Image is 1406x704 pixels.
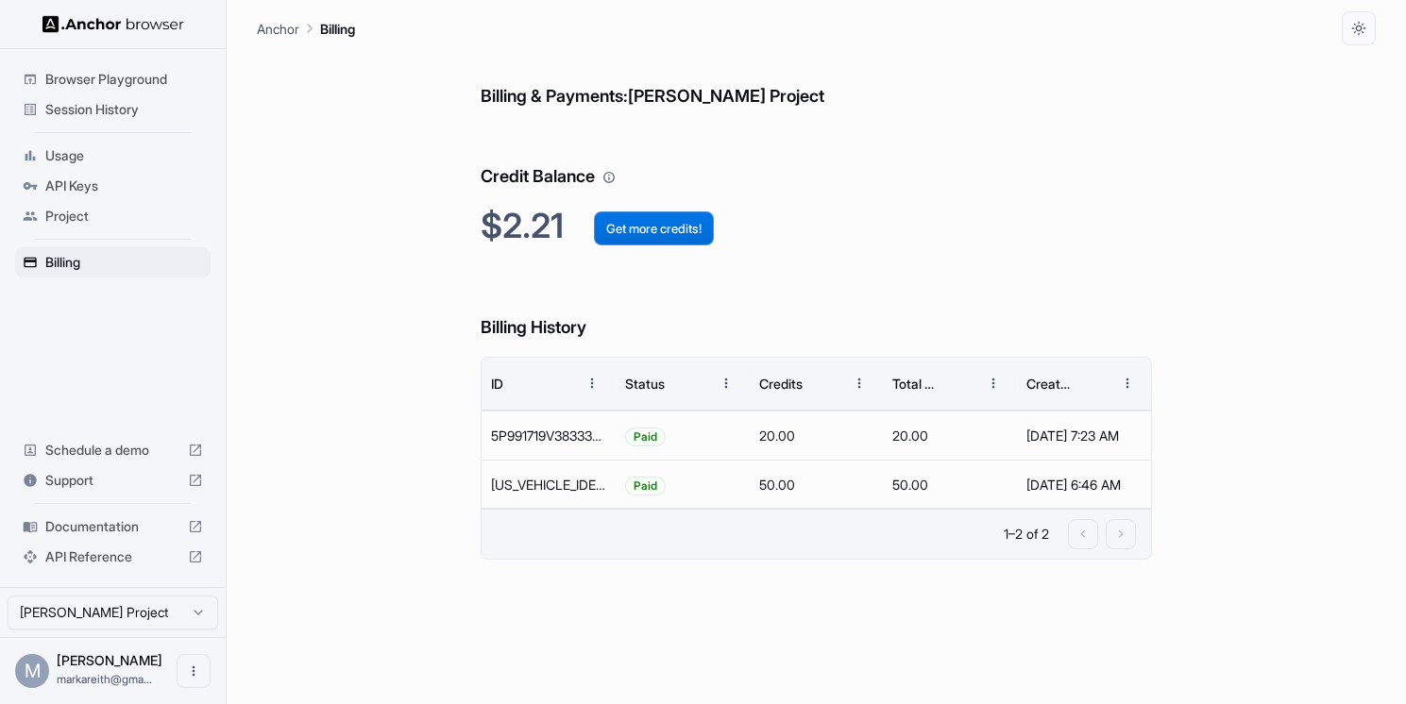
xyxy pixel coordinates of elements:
span: Paid [626,412,665,461]
div: Status [625,376,665,392]
span: Session History [45,100,203,119]
button: Menu [575,366,609,400]
p: Anchor [257,19,299,39]
button: Menu [842,366,876,400]
div: 5P991719V3833330G [482,411,616,460]
button: Sort [942,366,976,400]
img: Anchor Logo [42,15,184,33]
div: M [15,654,49,688]
div: Support [15,465,211,495]
button: Sort [1076,366,1110,400]
div: Billing [15,247,211,277]
span: Documentation [45,517,180,536]
button: Open menu [177,654,211,688]
span: markareith@gmail.com [57,672,152,686]
span: Billing [45,253,203,272]
button: Menu [709,366,743,400]
div: Total Cost [892,376,940,392]
button: Sort [541,366,575,400]
div: Schedule a demo [15,435,211,465]
div: 20.00 [883,411,1017,460]
div: 56J749505L6157927 [482,460,616,509]
p: 1–2 of 2 [1004,525,1049,544]
span: Mark Reith [57,652,162,668]
div: 50.00 [750,460,884,509]
span: Schedule a demo [45,441,180,460]
svg: Your credit balance will be consumed as you use the API. Visit the usage page to view a breakdown... [602,171,616,184]
div: [DATE] 7:23 AM [1026,411,1142,460]
div: Browser Playground [15,64,211,94]
div: 50.00 [883,460,1017,509]
div: Credits [759,376,803,392]
div: ID [491,376,503,392]
div: Usage [15,141,211,171]
h6: Billing History [481,277,1152,342]
span: Paid [626,461,665,510]
div: API Keys [15,171,211,201]
span: API Keys [45,176,203,195]
div: Documentation [15,511,211,542]
button: Menu [1110,366,1144,400]
span: Browser Playground [45,70,203,89]
div: 20.00 [750,411,884,460]
span: Project [45,207,203,226]
h6: Credit Balance [481,126,1152,191]
h2: $2.21 [481,206,1152,246]
div: Created [1026,376,1075,392]
button: Get more credits! [594,211,714,245]
div: [DATE] 6:46 AM [1026,461,1142,509]
div: Project [15,201,211,231]
span: Usage [45,146,203,165]
nav: breadcrumb [257,18,355,39]
button: Menu [976,366,1010,400]
h6: Billing & Payments: [PERSON_NAME] Project [481,45,1152,110]
p: Billing [320,19,355,39]
div: API Reference [15,542,211,572]
span: API Reference [45,547,180,566]
button: Sort [808,366,842,400]
div: Session History [15,94,211,125]
button: Sort [675,366,709,400]
span: Support [45,471,180,490]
